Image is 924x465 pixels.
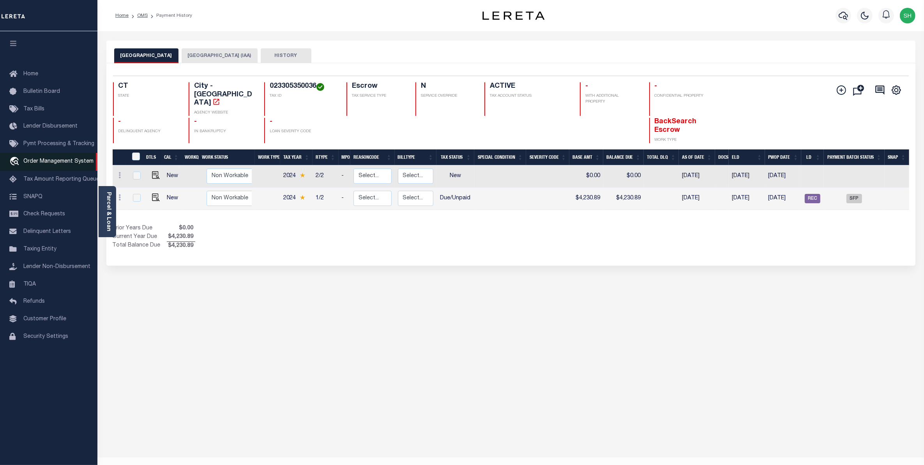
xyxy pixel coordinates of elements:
[569,149,603,165] th: Base Amt: activate to sort column ascending
[194,82,255,108] h4: City - [GEOGRAPHIC_DATA]
[655,93,716,99] p: CONFIDENTIAL PROPERTY
[339,149,351,165] th: MPO
[339,165,351,188] td: -
[280,149,313,165] th: Tax Year: activate to sort column ascending
[23,229,71,234] span: Delinquent Letters
[436,165,474,188] td: New
[23,247,57,252] span: Taxing Entity
[23,299,45,304] span: Refunds
[113,233,167,241] td: Current Year Due
[270,82,337,91] h4: 023305350036
[846,194,862,203] span: SFP
[23,71,38,77] span: Home
[23,159,94,164] span: Order Management System
[23,316,66,322] span: Customer Profile
[765,149,801,165] th: PWOP Date: activate to sort column ascending
[23,264,90,270] span: Lender Non-Disbursement
[585,93,640,105] p: WITH ADDITIONAL PROPERTY
[729,165,765,188] td: [DATE]
[313,149,338,165] th: RType: activate to sort column ascending
[679,149,715,165] th: As of Date: activate to sort column ascending
[526,149,569,165] th: Severity Code: activate to sort column ascending
[23,124,78,129] span: Lender Disbursement
[194,110,255,116] p: AGENCY WEBSITE
[255,149,280,165] th: Work Type
[474,149,526,165] th: Special Condition: activate to sort column ascending
[352,82,406,91] h4: Escrow
[490,93,571,99] p: TAX ACCOUNT STATUS
[655,118,697,134] span: BackSearch Escrow
[300,195,305,200] img: Star.svg
[23,194,42,199] span: SNAPQ
[569,188,603,210] td: $4,230.89
[352,93,406,99] p: TAX SERVICE TYPE
[118,82,179,91] h4: CT
[23,89,60,94] span: Bulletin Board
[167,242,195,250] span: $4,230.89
[23,334,68,339] span: Security Settings
[118,93,179,99] p: STATE
[436,188,474,210] td: Due/Unpaid
[655,137,716,143] p: WORK TYPE
[900,8,915,23] img: svg+xml;base64,PHN2ZyB4bWxucz0iaHR0cDovL3d3dy53My5vcmcvMjAwMC9zdmciIHBvaW50ZXItZXZlbnRzPSJub25lIi...
[113,149,127,165] th: &nbsp;&nbsp;&nbsp;&nbsp;&nbsp;&nbsp;&nbsp;&nbsp;&nbsp;&nbsp;
[603,149,644,165] th: Balance Due: activate to sort column ascending
[421,93,475,99] p: SERVICE OVERRIDE
[885,149,909,165] th: SNAP: activate to sort column ascending
[490,82,571,91] h4: ACTIVE
[679,165,715,188] td: [DATE]
[167,224,195,233] span: $0.00
[161,149,182,165] th: CAL: activate to sort column ascending
[23,106,44,112] span: Tax Bills
[137,13,148,18] a: OMS
[194,118,197,125] span: -
[679,188,715,210] td: [DATE]
[603,188,644,210] td: $4,230.89
[167,233,195,241] span: $4,230.89
[270,93,337,99] p: TAX ID
[115,13,129,18] a: Home
[261,48,311,63] button: HISTORY
[143,149,161,165] th: DTLS
[585,83,588,90] span: -
[280,165,313,188] td: 2024
[765,188,801,210] td: [DATE]
[23,177,99,182] span: Tax Amount Reporting Queue
[194,129,255,135] p: IN BANKRUPTCY
[482,11,545,20] img: logo-dark.svg
[805,194,820,203] span: REC
[199,149,252,165] th: Work Status
[801,149,823,165] th: LD: activate to sort column ascending
[421,82,475,91] h4: N
[23,281,36,287] span: TIQA
[9,157,22,167] i: travel_explore
[350,149,394,165] th: ReasonCode: activate to sort column ascending
[300,173,305,178] img: Star.svg
[729,188,765,210] td: [DATE]
[118,129,179,135] p: DELINQUENT AGENCY
[339,188,351,210] td: -
[23,211,65,217] span: Check Requests
[824,149,885,165] th: Payment Batch Status: activate to sort column ascending
[846,196,862,201] a: SFP
[114,48,178,63] button: [GEOGRAPHIC_DATA]
[313,165,338,188] td: 2/2
[715,149,729,165] th: Docs
[127,149,143,165] th: &nbsp;
[113,224,167,233] td: Prior Years Due
[118,118,121,125] span: -
[603,165,644,188] td: $0.00
[164,165,186,188] td: New
[270,129,337,135] p: LOAN SEVERITY CODE
[280,188,313,210] td: 2024
[655,83,657,90] span: -
[805,196,820,201] a: REC
[182,48,258,63] button: [GEOGRAPHIC_DATA] (IAA)
[436,149,474,165] th: Tax Status: activate to sort column ascending
[395,149,436,165] th: BillType: activate to sort column ascending
[164,188,186,210] td: New
[729,149,765,165] th: ELD: activate to sort column ascending
[148,12,192,19] li: Payment History
[106,192,111,231] a: Parcel & Loan
[313,188,338,210] td: 1/2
